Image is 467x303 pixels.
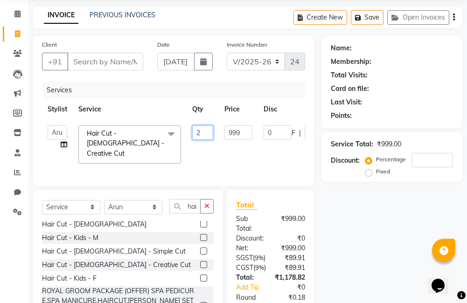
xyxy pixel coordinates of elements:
a: INVOICE [44,7,78,24]
div: ₹0 [278,282,312,292]
label: Invoice Number [227,41,267,49]
div: Hair Cut - Kids - M [42,233,98,243]
button: Save [351,10,383,25]
span: Hair Cut - [DEMOGRAPHIC_DATA] - Creative Cut [87,129,164,158]
span: | [299,128,301,138]
a: x [125,149,129,158]
th: Service [73,99,187,120]
div: ₹999.00 [271,243,312,253]
div: ( ) [229,263,273,273]
div: ₹89.91 [272,253,312,263]
span: SGST [236,254,253,262]
a: Add Tip [229,282,278,292]
th: Qty [187,99,219,120]
div: Services [43,82,312,99]
iframe: chat widget [428,266,458,294]
div: ₹0 [271,234,312,243]
button: +91 [42,53,68,70]
div: Total Visits: [331,70,368,80]
div: Discount: [229,234,271,243]
span: CGST [236,263,253,272]
input: Search by Name/Mobile/Email/Code [67,53,143,70]
div: Service Total: [331,139,373,149]
label: Percentage [376,155,406,164]
input: Search or Scan [169,199,201,213]
span: 9% [255,264,264,271]
span: F [292,128,295,138]
div: Membership: [331,57,371,67]
div: Discount: [331,156,360,165]
div: Name: [331,43,352,53]
span: Total [236,200,258,210]
div: Points: [331,111,352,121]
div: Hair Cut - [DEMOGRAPHIC_DATA] - Creative Cut [42,260,191,270]
th: Stylist [42,99,73,120]
button: Create New [293,10,347,25]
div: ₹999.00 [377,139,401,149]
button: Open Invoices [387,10,449,25]
th: Disc [258,99,344,120]
div: Sub Total: [229,214,271,234]
a: PREVIOUS INVOICES [90,11,155,19]
div: Hair Cut - Kids - F [42,274,97,283]
div: ₹1,178.82 [268,273,312,282]
div: ( ) [229,253,272,263]
div: Last Visit: [331,97,362,107]
label: Fixed [376,167,390,176]
span: 9% [255,254,264,262]
div: Hair Cut - [DEMOGRAPHIC_DATA] [42,220,146,229]
div: ₹999.00 [271,214,312,234]
div: Card on file: [331,84,369,94]
div: ₹89.91 [273,263,312,273]
div: Total: [229,273,268,282]
label: Client [42,41,57,49]
div: Hair Cut - [DEMOGRAPHIC_DATA] - Simple Cut [42,247,186,256]
th: Price [219,99,258,120]
label: Date [157,41,170,49]
div: Net: [229,243,271,253]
